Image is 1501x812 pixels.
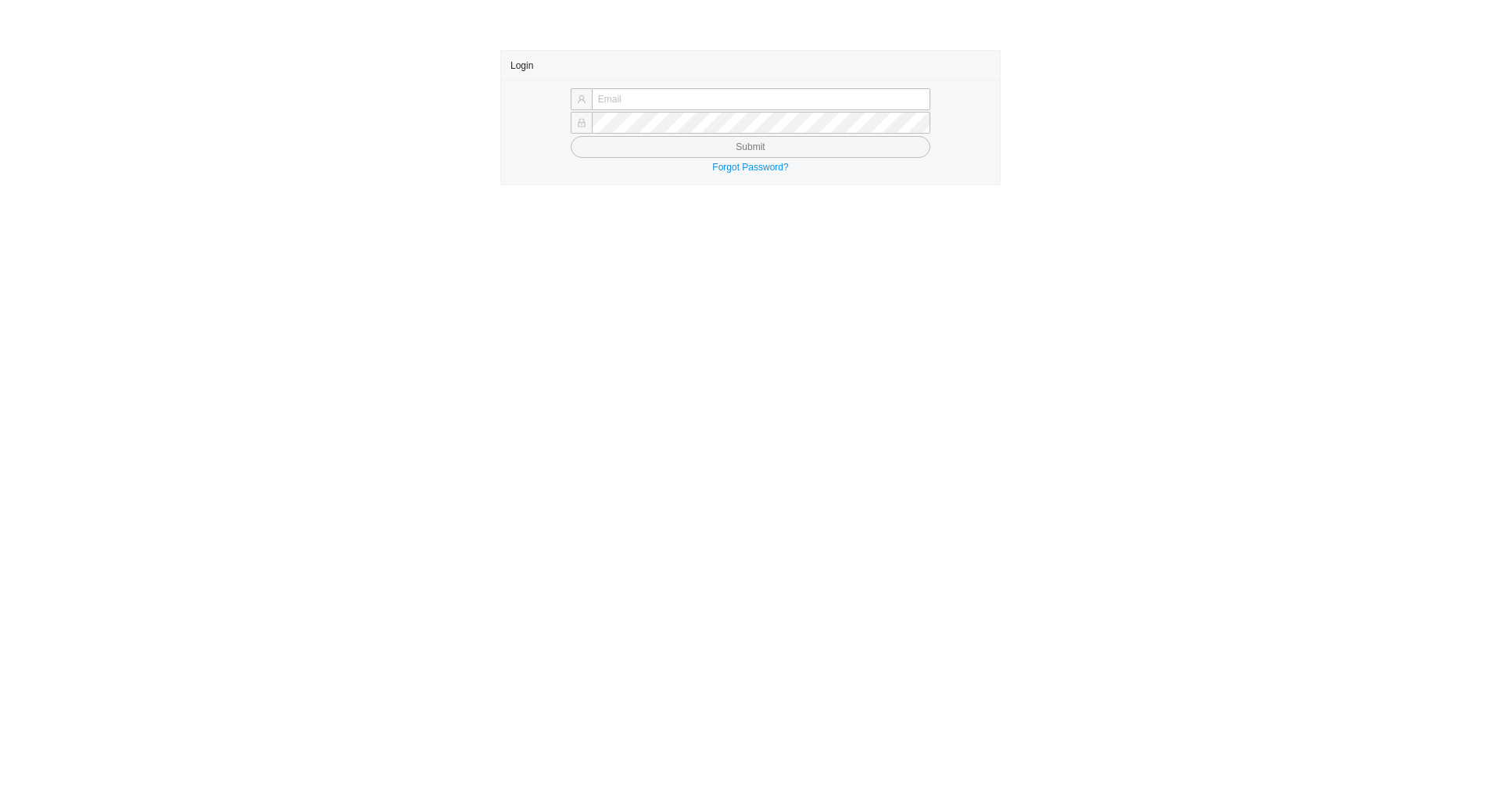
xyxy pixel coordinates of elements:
div: Login [510,51,991,80]
span: lock [577,118,586,127]
button: Submit [571,136,930,158]
a: Forgot Password? [712,162,788,173]
span: user [577,95,586,104]
input: Email [592,88,930,110]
